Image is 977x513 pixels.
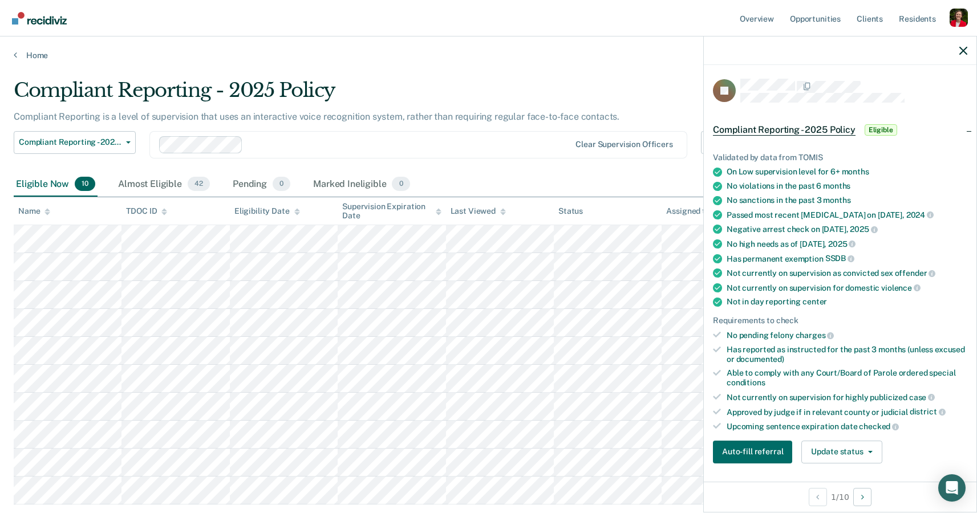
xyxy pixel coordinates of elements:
div: Not currently on supervision for highly publicized [727,392,967,402]
span: case [909,393,935,402]
div: Open Intercom Messenger [938,474,966,502]
span: 0 [392,177,410,192]
span: 42 [188,177,210,192]
button: Previous Opportunity [809,488,827,506]
span: SSDB [825,254,854,263]
div: Passed most recent [MEDICAL_DATA] on [DATE], [727,210,967,220]
div: Pending [230,172,293,197]
div: Supervision Expiration Date [342,202,441,221]
span: months [823,196,850,205]
div: Negative arrest check on [DATE], [727,224,967,234]
div: Validated by data from TOMIS [713,153,967,162]
div: Compliant Reporting - 2025 Policy [14,79,747,111]
span: 0 [273,177,290,192]
div: Last Viewed [451,206,506,216]
span: months [842,167,869,176]
span: 10 [75,177,95,192]
span: Compliant Reporting - 2025 Policy [19,137,121,147]
span: conditions [727,378,765,387]
span: checked [859,422,899,431]
div: Has reported as instructed for the past 3 months (unless excused or [727,345,967,364]
div: Not currently on supervision as convicted sex [727,268,967,278]
span: district [910,407,946,416]
div: TDOC ID [126,206,167,216]
span: center [802,297,827,306]
div: 1 / 10 [704,482,976,512]
span: Compliant Reporting - 2025 Policy [713,124,856,136]
div: Clear supervision officers [575,140,672,149]
span: Eligible [865,124,897,136]
div: Has permanent exemption [727,254,967,264]
img: Recidiviz [12,12,67,25]
div: Status [558,206,583,216]
div: Marked Ineligible [311,172,412,197]
div: Assigned to [666,206,720,216]
div: No violations in the past 6 [727,181,967,191]
div: Able to comply with any Court/Board of Parole ordered special [727,368,967,388]
div: Eligibility Date [234,206,300,216]
span: offender [895,268,936,278]
div: Almost Eligible [116,172,212,197]
button: Auto-fill referral [713,441,792,463]
div: Eligible Now [14,172,98,197]
span: months [823,181,850,190]
div: Requirements to check [713,316,967,325]
span: documented) [736,355,784,364]
a: Home [14,50,963,60]
span: 2025 [850,225,877,234]
div: Approved by judge if in relevant county or judicial [727,407,967,417]
div: No high needs as of [DATE], [727,239,967,249]
div: Compliant Reporting - 2025 PolicyEligible [704,112,976,148]
button: Update status [801,441,882,463]
div: Upcoming sentence expiration date [727,421,967,431]
span: 2024 [906,210,934,219]
button: Next Opportunity [853,488,871,506]
a: Navigate to form link [713,441,797,463]
span: charges [796,331,834,340]
div: Not currently on supervision for domestic [727,283,967,293]
span: 2025 [828,239,856,249]
div: On Low supervision level for 6+ [727,167,967,177]
span: violence [881,283,921,292]
div: Not in day reporting [727,297,967,307]
div: Name [18,206,50,216]
button: Profile dropdown button [950,9,968,27]
p: Compliant Reporting is a level of supervision that uses an interactive voice recognition system, ... [14,111,619,122]
div: No sanctions in the past 3 [727,196,967,205]
div: No pending felony [727,330,967,340]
